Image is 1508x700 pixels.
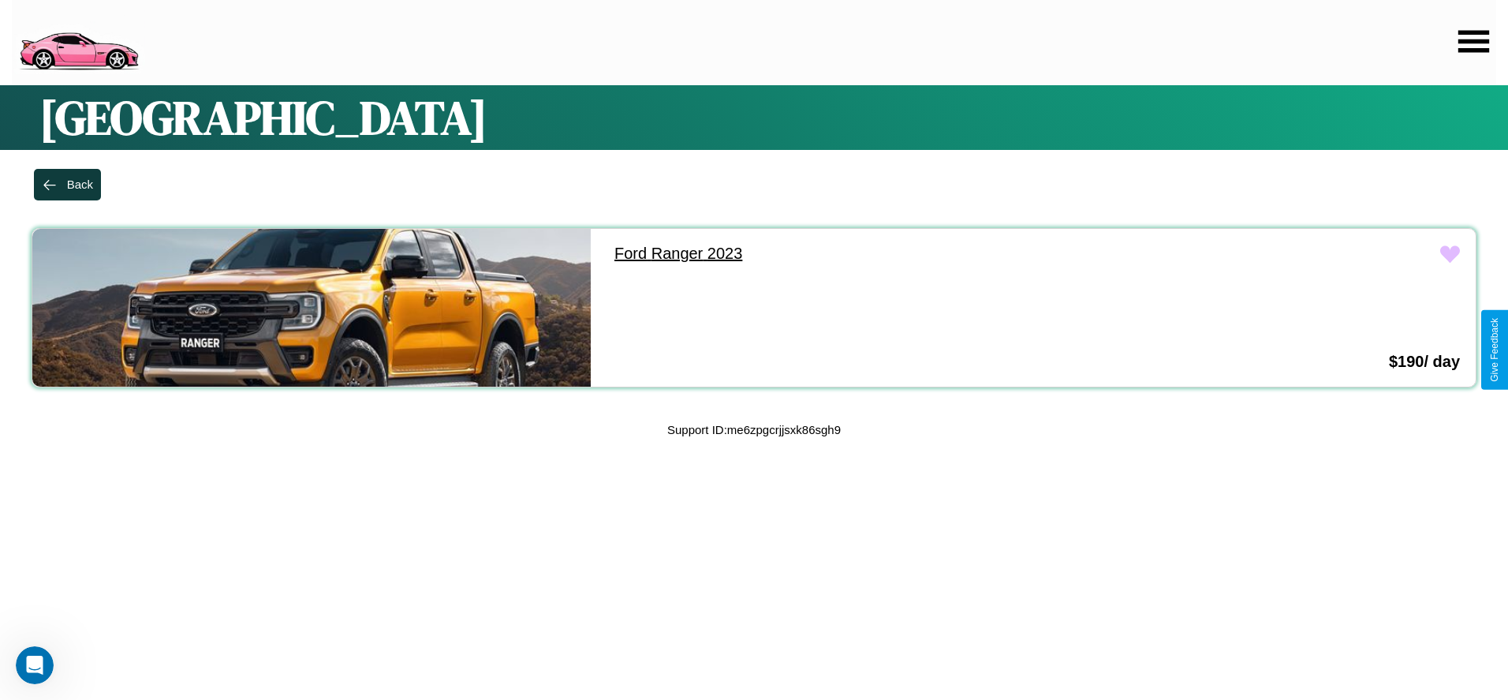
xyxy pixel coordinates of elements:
[67,178,93,191] div: Back
[1489,318,1500,382] div: Give Feedback
[599,229,1157,279] a: Ford Ranger 2023
[16,646,54,684] iframe: Intercom live chat
[1389,353,1460,371] h3: $ 190 / day
[39,85,1469,150] h1: [GEOGRAPHIC_DATA]
[667,419,841,440] p: Support ID: me6zpgcrjjsxk86sgh9
[12,8,145,74] img: logo
[34,169,101,200] button: Back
